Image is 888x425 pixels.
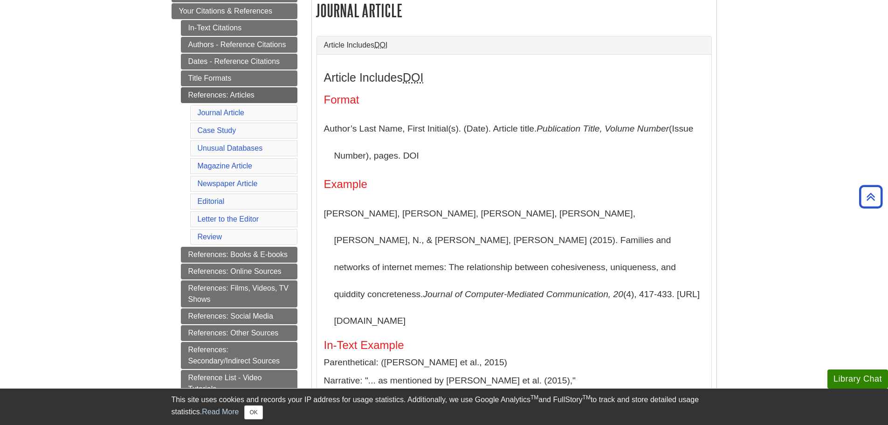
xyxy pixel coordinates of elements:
[198,233,222,241] a: Review
[324,94,704,106] h4: Format
[181,87,297,103] a: References: Articles
[198,126,236,134] a: Case Study
[181,37,297,53] a: Authors - Reference Citations
[403,71,423,84] abbr: Digital Object Identifier. This is the string of numbers associated with a particular article. No...
[324,71,704,84] h3: Article Includes
[179,7,272,15] span: Your Citations & References
[181,54,297,70] a: Dates - Reference Citations
[181,308,297,324] a: References: Social Media
[856,190,886,203] a: Back to Top
[583,394,591,401] sup: TM
[181,325,297,341] a: References: Other Sources
[181,247,297,263] a: References: Books & E-books
[181,370,297,397] a: Reference List - Video Tutorials
[324,41,704,49] a: Article IncludesDOI
[202,408,239,416] a: Read More
[181,264,297,279] a: References: Online Sources
[181,20,297,36] a: In-Text Citations
[324,374,704,388] p: Narrative: "... as mentioned by [PERSON_NAME] et al. (2015),"
[827,369,888,389] button: Library Chat
[181,70,297,86] a: Title Formats
[198,162,252,170] a: Magazine Article
[374,41,387,49] abbr: Digital Object Identifier. This is the string of numbers associated with a particular article. No...
[172,394,717,419] div: This site uses cookies and records your IP address for usage statistics. Additionally, we use Goo...
[198,215,259,223] a: Letter to the Editor
[324,339,704,351] h5: In-Text Example
[324,200,704,334] p: [PERSON_NAME], [PERSON_NAME], [PERSON_NAME], [PERSON_NAME], [PERSON_NAME], N., & [PERSON_NAME], [...
[324,115,704,169] p: Author’s Last Name, First Initial(s). (Date). Article title. (Issue Number), pages. DOI
[198,180,258,188] a: Newspaper Article
[324,356,704,369] p: Parenthetical: ([PERSON_NAME] et al., 2015)
[423,289,623,299] i: Journal of Computer-Mediated Communication, 20
[172,3,297,19] a: Your Citations & References
[244,405,262,419] button: Close
[537,124,669,133] i: Publication Title, Volume Number
[198,144,263,152] a: Unusual Databases
[530,394,538,401] sup: TM
[181,280,297,307] a: References: Films, Videos, TV Shows
[181,342,297,369] a: References: Secondary/Indirect Sources
[324,178,704,190] h4: Example
[198,197,225,205] a: Editorial
[198,109,245,117] a: Journal Article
